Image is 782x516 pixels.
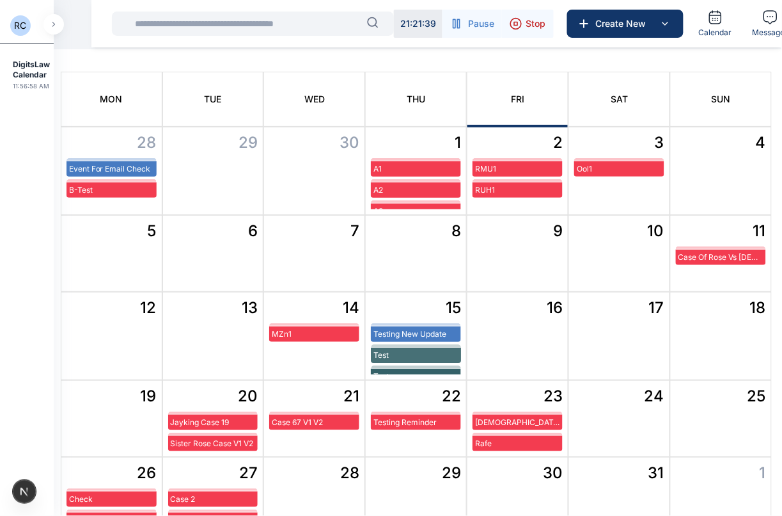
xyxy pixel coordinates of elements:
[238,386,258,407] span: 20
[649,298,664,318] span: 17
[442,10,502,38] button: Pause
[760,463,766,483] span: 1
[168,492,258,507] div: Case 2
[350,221,359,241] span: 7
[655,133,664,153] span: 3
[13,80,50,93] p: 11:56:58 AM
[455,133,461,153] span: 1
[13,60,50,80] h2: DigitsLaw Calendar
[547,298,563,318] span: 16
[371,415,461,430] div: Testing reminder
[473,415,563,430] div: [DEMOGRAPHIC_DATA]
[371,161,461,177] div: A1
[553,133,563,153] span: 2
[568,72,670,127] div: Sat
[591,17,657,30] span: Create New
[66,492,157,507] div: Check
[676,250,766,265] div: Case of Rose vs [DEMOGRAPHIC_DATA]
[66,182,157,198] div: B-Test
[168,436,258,451] div: Sister Rose Case v1 v2
[371,327,461,342] div: Testing new update
[365,72,467,127] div: Thu
[543,463,563,483] span: 30
[137,133,157,153] span: 28
[168,415,258,430] div: Jayking Case 19
[137,463,157,483] span: 26
[340,133,359,153] span: 30
[239,133,258,153] span: 29
[543,386,563,407] span: 23
[473,161,563,177] div: RMU1
[239,463,258,483] span: 27
[10,15,31,36] button: RC
[526,17,546,30] span: Stop
[648,463,664,483] span: 31
[343,298,359,318] span: 14
[670,72,772,127] div: Sun
[263,72,365,127] div: Wed
[502,10,554,38] button: Stop
[567,10,684,38] button: Create New
[694,4,737,43] a: Calendar
[699,28,732,38] span: Calendar
[750,298,766,318] span: 18
[446,298,461,318] span: 15
[400,17,436,30] p: 21 : 21 : 39
[645,386,664,407] span: 24
[553,221,563,241] span: 9
[343,386,359,407] span: 21
[756,133,766,153] span: 4
[141,298,157,318] span: 12
[269,327,359,342] div: MZn1
[753,221,766,241] span: 11
[442,463,461,483] span: 29
[442,386,461,407] span: 22
[371,369,461,384] div: Test
[473,436,563,451] div: Rafe
[371,348,461,363] div: Test
[468,17,494,30] span: Pause
[648,221,664,241] span: 10
[747,386,766,407] span: 25
[162,72,264,127] div: Tue
[248,221,258,241] span: 6
[467,72,568,127] div: Fri
[269,415,359,430] div: Case 67 v1 v2
[148,221,157,241] span: 5
[371,182,461,198] div: A2
[61,72,162,127] div: Mon
[141,386,157,407] span: 19
[574,161,664,177] div: ool1
[451,221,461,241] span: 8
[340,463,359,483] span: 28
[66,161,157,177] div: Event for email check
[242,298,258,318] span: 13
[371,204,461,219] div: A3
[473,182,563,198] div: RUH1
